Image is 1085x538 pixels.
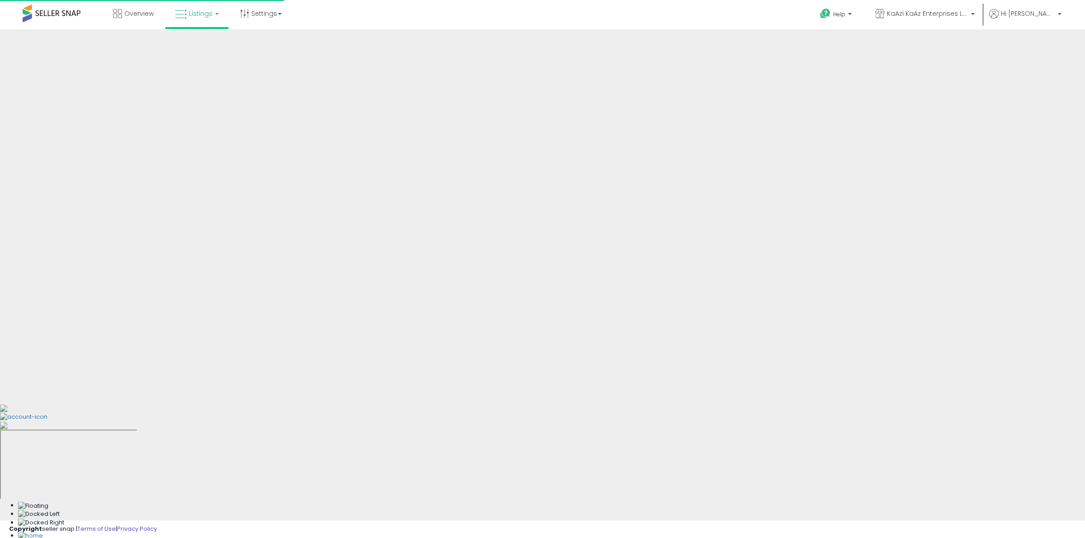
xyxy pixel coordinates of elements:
[18,510,60,519] img: Docked Left
[18,519,64,527] img: Docked Right
[887,9,968,18] span: KaAzi KaAz Enterprises LLC
[124,9,154,18] span: Overview
[820,8,831,19] i: Get Help
[833,10,845,18] span: Help
[989,9,1061,29] a: Hi [PERSON_NAME]
[189,9,212,18] span: Listings
[1001,9,1055,18] span: Hi [PERSON_NAME]
[813,1,861,29] a: Help
[18,502,48,510] img: Floating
